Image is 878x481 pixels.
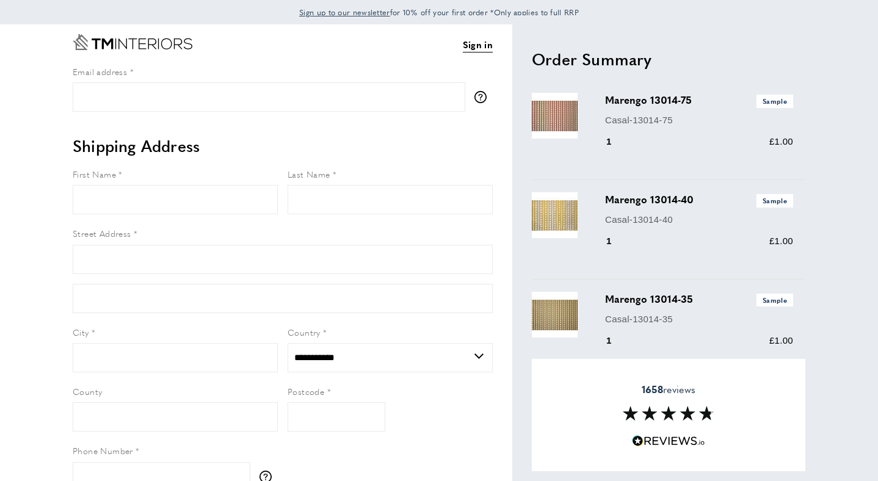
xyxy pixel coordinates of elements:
[769,236,793,246] span: £1.00
[756,294,793,306] span: Sample
[769,136,793,146] span: £1.00
[288,326,321,338] span: Country
[73,385,102,397] span: County
[299,7,579,18] span: for 10% off your first order *Only applies to full RRP
[532,93,578,139] img: Marengo 13014-75
[532,192,578,238] img: Marengo 13014-40
[73,65,127,78] span: Email address
[605,134,629,149] div: 1
[73,135,493,157] h2: Shipping Address
[299,6,390,18] a: Sign up to our newsletter
[463,37,493,52] a: Sign in
[299,7,390,18] span: Sign up to our newsletter
[769,335,793,345] span: £1.00
[623,406,714,421] img: Reviews section
[756,95,793,107] span: Sample
[532,48,805,70] h2: Order Summary
[605,333,629,348] div: 1
[605,312,793,327] p: Casal-13014-35
[73,227,131,239] span: Street Address
[605,212,793,227] p: Casal-13014-40
[605,192,793,207] h3: Marengo 13014-40
[756,194,793,207] span: Sample
[632,435,705,447] img: Reviews.io 5 stars
[73,168,116,180] span: First Name
[605,234,629,248] div: 1
[474,91,493,103] button: More information
[642,382,663,396] strong: 1658
[532,292,578,338] img: Marengo 13014-35
[605,93,793,107] h3: Marengo 13014-75
[73,34,192,50] a: Go to Home page
[605,292,793,306] h3: Marengo 13014-35
[605,113,793,128] p: Casal-13014-75
[288,168,330,180] span: Last Name
[642,383,695,396] span: reviews
[73,326,89,338] span: City
[288,385,324,397] span: Postcode
[73,444,133,457] span: Phone Number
